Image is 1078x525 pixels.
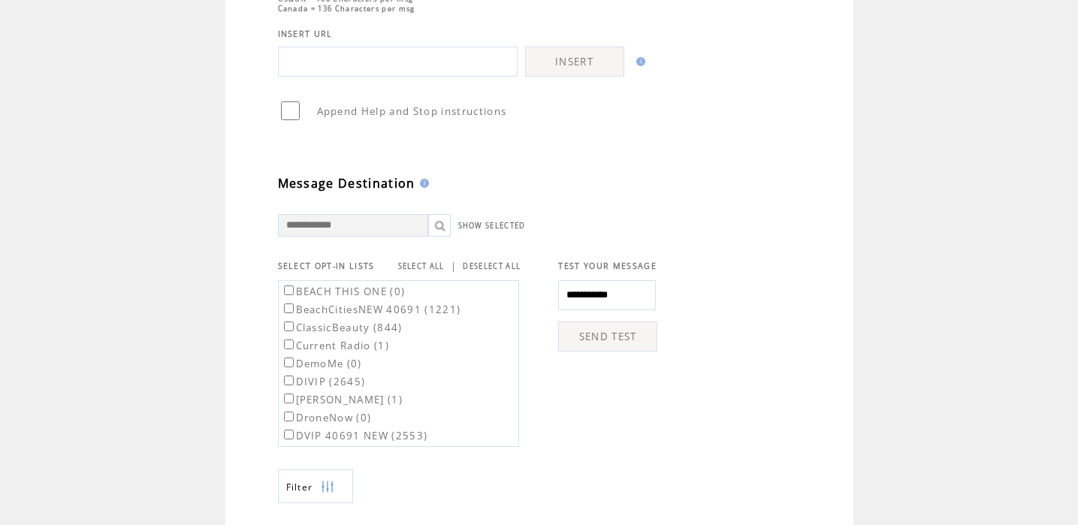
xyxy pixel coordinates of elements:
[284,285,294,295] input: BEACH THIS ONE (0)
[458,221,526,231] a: SHOW SELECTED
[632,57,645,66] img: help.gif
[281,375,366,388] label: DIVIP (2645)
[558,261,657,271] span: TEST YOUR MESSAGE
[525,47,624,77] a: INSERT
[278,175,415,192] span: Message Destination
[284,376,294,385] input: DIVIP (2645)
[281,411,372,424] label: DroneNow (0)
[321,470,334,504] img: filters.png
[278,469,353,503] a: Filter
[284,303,294,313] input: BeachCitiesNEW 40691 (1221)
[284,394,294,403] input: [PERSON_NAME] (1)
[558,321,657,352] a: SEND TEST
[284,412,294,421] input: DroneNow (0)
[281,285,406,298] label: BEACH THIS ONE (0)
[463,261,521,271] a: DESELECT ALL
[286,481,313,493] span: Show filters
[451,259,457,273] span: |
[281,321,403,334] label: ClassicBeauty (844)
[284,339,294,349] input: Current Radio (1)
[398,261,445,271] a: SELECT ALL
[415,179,429,188] img: help.gif
[281,303,461,316] label: BeachCitiesNEW 40691 (1221)
[317,104,507,118] span: Append Help and Stop instructions
[281,357,362,370] label: DemoMe (0)
[284,358,294,367] input: DemoMe (0)
[278,4,415,14] span: Canada = 136 Characters per msg
[278,29,333,39] span: INSERT URL
[281,393,403,406] label: [PERSON_NAME] (1)
[281,339,390,352] label: Current Radio (1)
[281,429,428,442] label: DVIP 40691 NEW (2553)
[278,261,375,271] span: SELECT OPT-IN LISTS
[284,321,294,331] input: ClassicBeauty (844)
[284,430,294,439] input: DVIP 40691 NEW (2553)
